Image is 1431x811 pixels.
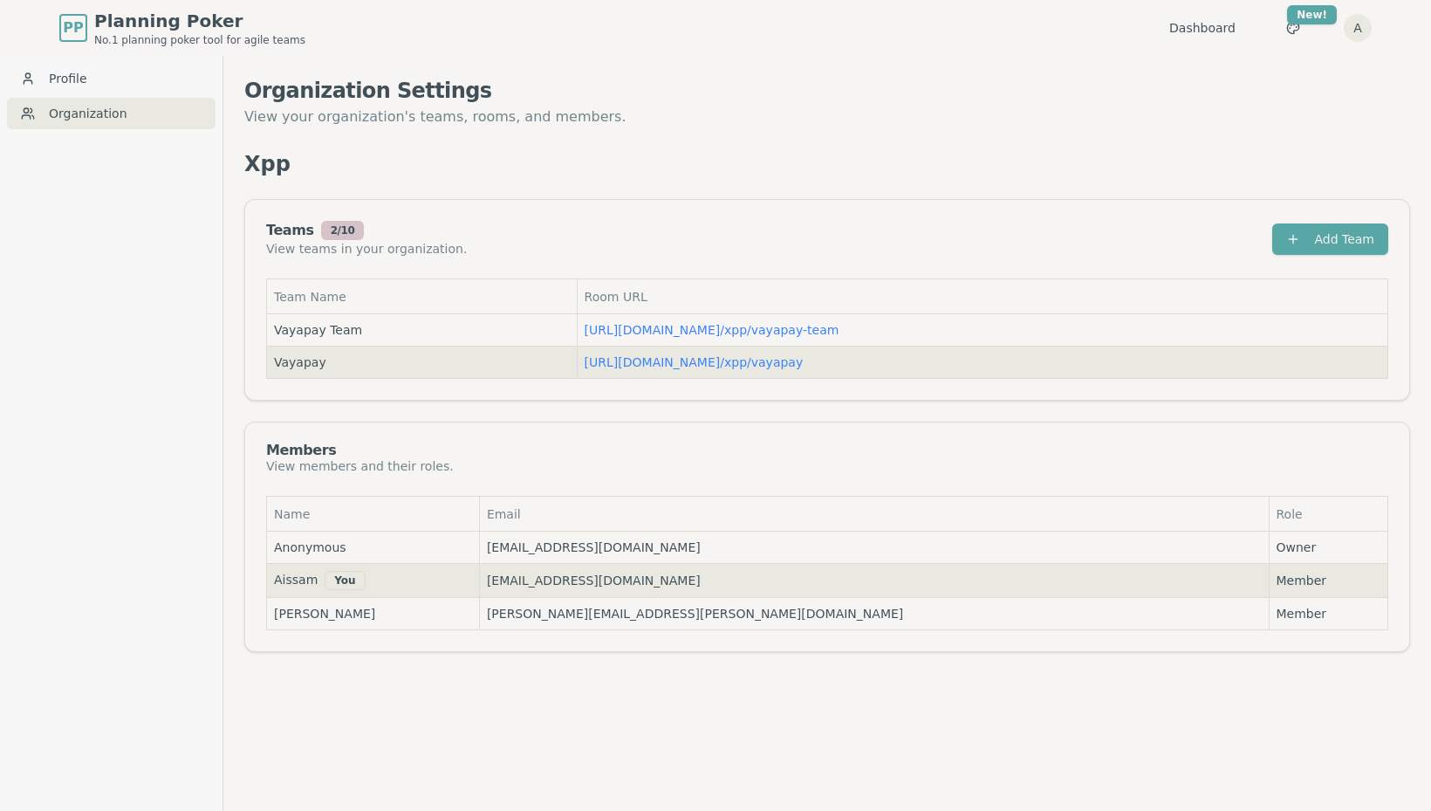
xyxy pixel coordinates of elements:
div: Teams [266,221,467,240]
a: Organization [7,98,216,129]
div: Members [266,443,454,457]
div: 2 / 10 [321,221,365,240]
p: View your organization's teams, rooms, and members. [244,105,1410,129]
p: Xpp [244,150,291,178]
button: A [1344,14,1372,42]
span: Vayapay [274,354,326,371]
span: Vayapay Team [274,321,362,339]
a: Dashboard [1169,19,1236,37]
th: Room URL [577,279,1387,314]
th: Team Name [267,279,578,314]
span: PP [63,17,83,38]
th: Role [1269,497,1388,532]
h1: Organization Settings [244,77,1410,105]
div: You [325,571,365,590]
div: View teams in your organization. [266,240,467,258]
td: Anonymous [267,532,480,564]
span: Planning Poker [94,9,305,33]
td: [EMAIL_ADDRESS][DOMAIN_NAME] [479,532,1269,564]
a: PPPlanning PokerNo.1 planning poker tool for agile teams [59,9,305,47]
div: New! [1287,5,1337,24]
button: New! [1277,12,1309,44]
span: No.1 planning poker tool for agile teams [94,33,305,47]
div: View members and their roles. [266,457,454,475]
td: Aissam [267,564,480,598]
td: [PERSON_NAME][EMAIL_ADDRESS][PERSON_NAME][DOMAIN_NAME] [479,598,1269,630]
th: Name [267,497,480,532]
button: Add Team [1272,223,1388,255]
span: Member [1277,605,1381,622]
a: [URL][DOMAIN_NAME]/xpp/vayapay [585,355,804,369]
td: [EMAIL_ADDRESS][DOMAIN_NAME] [479,564,1269,598]
a: [URL][DOMAIN_NAME]/xpp/vayapay-team [585,323,839,337]
td: [PERSON_NAME] [267,598,480,630]
span: Member [1277,572,1381,589]
span: Owner [1277,539,1381,556]
a: Profile [7,63,216,94]
th: Email [479,497,1269,532]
